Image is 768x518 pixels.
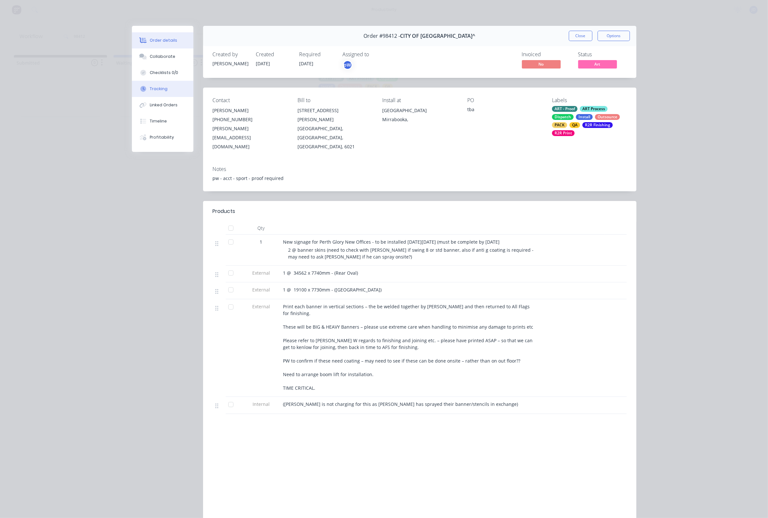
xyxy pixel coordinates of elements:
div: Notes [213,166,627,172]
div: PO [467,97,542,103]
div: R2R Print [552,130,575,136]
div: Products [213,207,235,215]
div: Required [299,51,335,58]
div: Bill to [297,97,372,103]
div: Checklists 0/0 [150,70,178,76]
span: Internal [244,401,278,407]
span: No [522,60,561,68]
div: [STREET_ADDRESS][PERSON_NAME][GEOGRAPHIC_DATA], [GEOGRAPHIC_DATA], [GEOGRAPHIC_DATA], 6021 [297,106,372,151]
span: Print each banner in vertical sections – the be welded together by [PERSON_NAME] and then returne... [283,303,534,391]
span: [DATE] [256,60,270,67]
div: [PHONE_NUMBER] [213,115,287,124]
button: Profitability [132,129,193,145]
div: PACK [552,122,567,128]
div: tba [467,106,542,115]
span: ([PERSON_NAME] is not charging for this as [PERSON_NAME] has sprayed their banner/stencils in exc... [283,401,518,407]
span: Art [578,60,617,68]
div: Contact [213,97,287,103]
span: 1 [260,238,263,245]
button: pW [343,60,352,70]
button: Options [598,31,630,41]
div: [GEOGRAPHIC_DATA] [382,106,457,115]
div: Created by [213,51,248,58]
button: Art [578,60,617,70]
span: 1 @ 19100 x 7730mm - ([GEOGRAPHIC_DATA]) [283,287,382,293]
span: External [244,286,278,293]
div: [STREET_ADDRESS][PERSON_NAME] [297,106,372,124]
div: Install at [382,97,457,103]
span: CITY OF [GEOGRAPHIC_DATA]^ [400,33,476,39]
div: Install [576,114,593,120]
button: Tracking [132,81,193,97]
span: New signage for Perth Glory New Offices - to be installed [DATE][DATE] (must be complete by [DATE] [283,239,500,245]
div: ART Process [580,106,608,112]
div: [PERSON_NAME] [213,106,287,115]
button: Order details [132,32,193,48]
div: Dispatch [552,114,574,120]
div: Outsource [595,114,620,120]
div: Status [578,51,627,58]
div: [GEOGRAPHIC_DATA], [GEOGRAPHIC_DATA], [GEOGRAPHIC_DATA], 6021 [297,124,372,151]
div: [GEOGRAPHIC_DATA]Mirrabooka, [382,106,457,127]
span: 1 @ 34562 x 7740mm - (Rear Oval) [283,270,358,276]
div: Profitability [150,134,174,140]
div: [PERSON_NAME][PHONE_NUMBER][PERSON_NAME][EMAIL_ADDRESS][DOMAIN_NAME] [213,106,287,151]
div: pw - acct - sport - proof required [213,175,627,182]
div: Linked Orders [150,102,178,108]
div: Assigned to [343,51,407,58]
div: [PERSON_NAME][EMAIL_ADDRESS][DOMAIN_NAME] [213,124,287,151]
div: Tracking [150,86,168,92]
span: Order #98412 - [364,33,400,39]
div: Invoiced [522,51,570,58]
div: ART - Proof [552,106,578,112]
button: Close [569,31,592,41]
div: Labels [552,97,626,103]
span: External [244,303,278,310]
button: Linked Orders [132,97,193,113]
div: Collaborate [150,54,175,59]
span: 2 @ banner skins (need to check with [PERSON_NAME] if swing 8 or std banner, also if anti g coati... [288,247,535,260]
div: Created [256,51,292,58]
div: QA [569,122,580,128]
div: Order details [150,37,177,43]
div: Timeline [150,118,167,124]
div: [PERSON_NAME] [213,60,248,67]
button: Checklists 0/0 [132,65,193,81]
div: Qty [242,222,281,235]
div: R2R Finishing [582,122,613,128]
button: Timeline [132,113,193,129]
div: Mirrabooka, [382,115,457,124]
button: Collaborate [132,48,193,65]
span: [DATE] [299,60,314,67]
span: External [244,270,278,276]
